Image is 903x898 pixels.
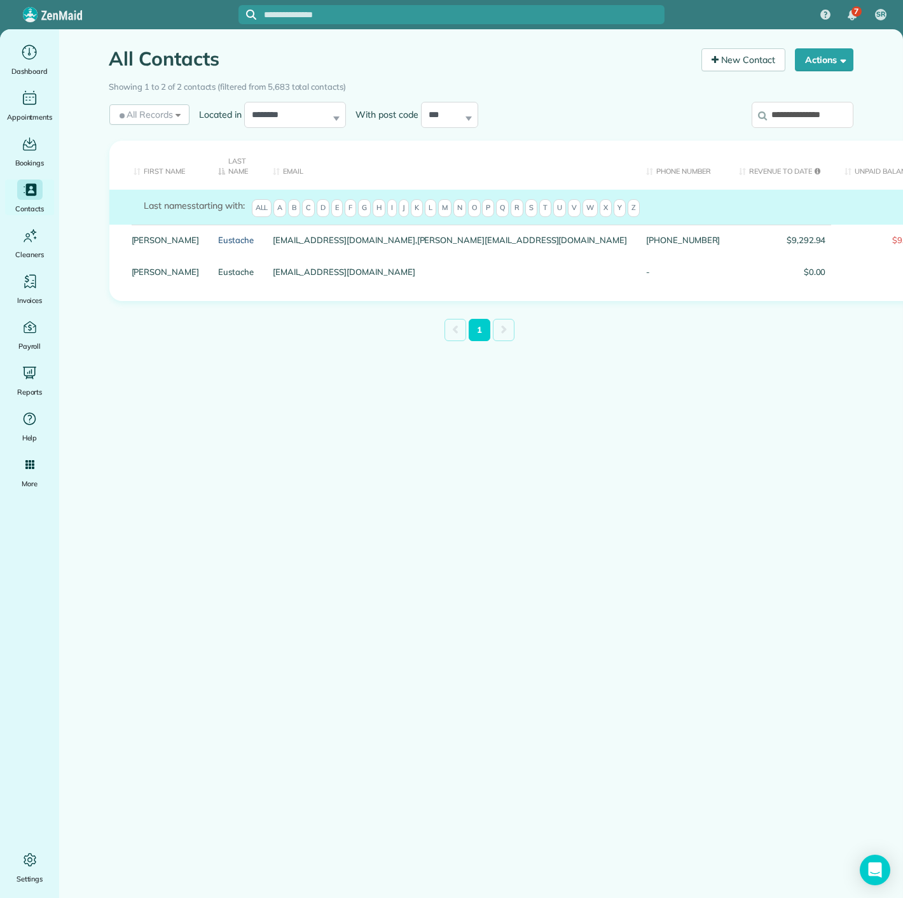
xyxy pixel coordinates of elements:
[345,199,356,217] span: F
[109,141,209,189] th: First Name: activate to sort column ascending
[628,199,640,217] span: Z
[411,199,423,217] span: K
[18,340,41,353] span: Payroll
[425,199,436,217] span: L
[263,225,637,256] div: [EMAIL_ADDRESS][DOMAIN_NAME],[PERSON_NAME][EMAIL_ADDRESS][DOMAIN_NAME]
[5,850,54,885] a: Settings
[568,199,581,217] span: V
[238,10,256,20] button: Focus search
[553,199,566,217] span: U
[7,111,53,123] span: Appointments
[637,256,729,288] div: -
[482,199,494,217] span: P
[496,199,509,217] span: Q
[5,317,54,353] a: Payroll
[582,199,598,217] span: W
[860,855,890,885] div: Open Intercom Messenger
[469,319,490,341] a: 1
[637,225,729,256] div: [PHONE_NUMBER]
[839,1,865,29] div: 7 unread notifications
[854,6,858,17] span: 7
[331,199,343,217] span: E
[358,199,371,217] span: G
[17,873,43,885] span: Settings
[109,48,693,69] h1: All Contacts
[876,10,885,20] span: SR
[246,10,256,20] svg: Focus search
[17,386,43,398] span: Reports
[701,48,785,71] a: New Contact
[399,199,409,217] span: J
[263,256,637,288] div: [EMAIL_ADDRESS][DOMAIN_NAME]
[109,76,853,94] div: Showing 1 to 2 of 2 contacts (filtered from 5,683 total contacts)
[511,199,523,217] span: R
[11,65,48,78] span: Dashboard
[288,199,300,217] span: B
[637,141,729,189] th: Phone number: activate to sort column ascending
[144,200,192,211] span: Last names
[15,202,44,215] span: Contacts
[15,248,44,261] span: Cleaners
[5,179,54,215] a: Contacts
[739,235,825,244] span: $9,292.94
[22,477,38,490] span: More
[218,267,254,276] a: Eustache
[209,141,263,189] th: Last Name: activate to sort column descending
[739,267,825,276] span: $0.00
[539,199,551,217] span: T
[302,199,315,217] span: C
[525,199,537,217] span: S
[252,199,272,217] span: All
[144,199,245,212] label: starting with:
[453,199,466,217] span: N
[15,157,45,169] span: Bookings
[132,235,200,244] a: [PERSON_NAME]
[317,199,329,217] span: D
[190,108,244,121] label: Located in
[5,363,54,398] a: Reports
[5,88,54,123] a: Appointments
[273,199,286,217] span: A
[614,199,626,217] span: Y
[729,141,835,189] th: Revenue to Date: activate to sort column ascending
[387,199,397,217] span: I
[17,294,43,307] span: Invoices
[5,42,54,78] a: Dashboard
[438,199,452,217] span: M
[218,235,254,244] a: Eustache
[5,409,54,444] a: Help
[5,271,54,307] a: Invoices
[5,134,54,169] a: Bookings
[346,108,421,121] label: With post code
[263,141,637,189] th: Email: activate to sort column ascending
[600,199,612,217] span: X
[132,267,200,276] a: [PERSON_NAME]
[117,108,174,121] span: All Records
[795,48,853,71] button: Actions
[373,199,385,217] span: H
[22,431,38,444] span: Help
[468,199,481,217] span: O
[5,225,54,261] a: Cleaners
